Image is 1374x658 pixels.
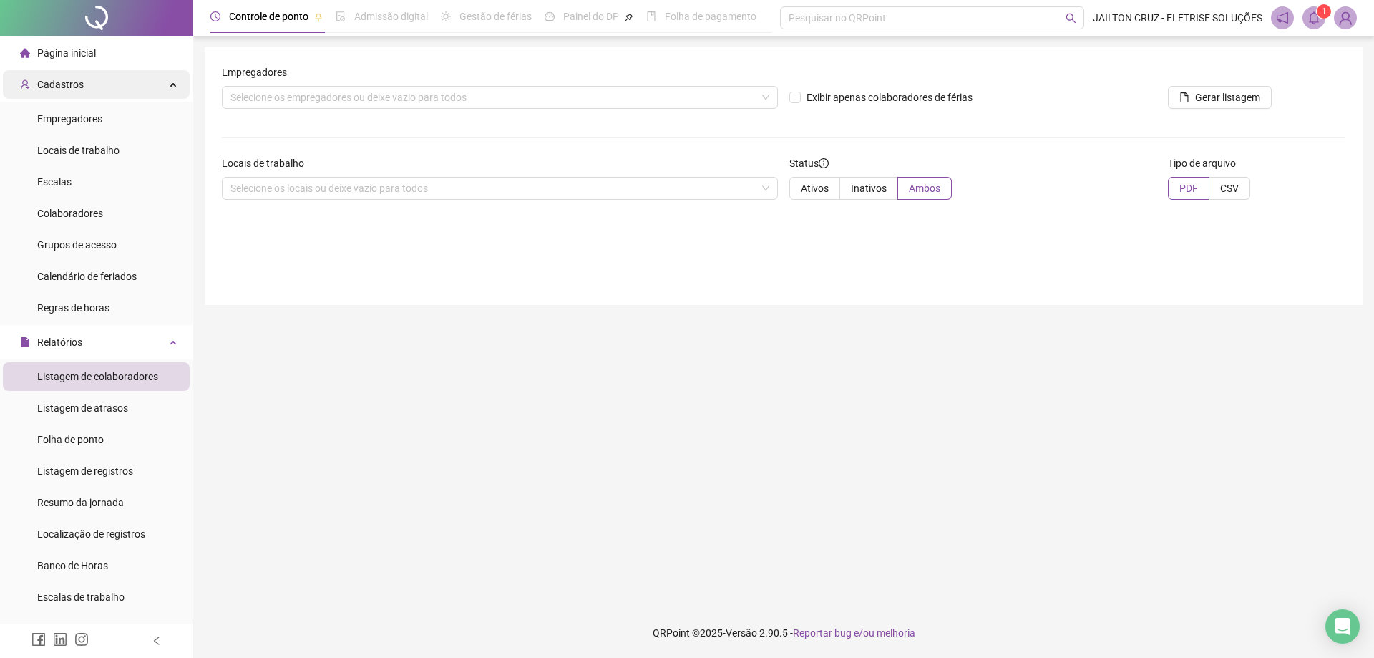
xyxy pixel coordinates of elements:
span: Locais de trabalho [37,145,120,156]
span: notification [1276,11,1289,24]
span: Cadastros [37,79,84,90]
span: Ativos [801,183,829,194]
span: Resumo da jornada [37,497,124,508]
span: user-add [20,79,30,89]
span: dashboard [545,11,555,21]
span: home [20,48,30,58]
label: Empregadores [222,64,296,80]
span: Listagem de registros [37,465,133,477]
span: Exibir apenas colaboradores de férias [801,89,978,105]
span: Reportar bug e/ou melhoria [793,627,915,639]
span: facebook [31,632,46,647]
span: Controle de ponto [229,11,308,22]
span: Tipo de arquivo [1168,155,1236,171]
span: Empregadores [37,113,102,125]
span: Relatório de solicitações [37,623,145,634]
span: Gerar listagem [1195,89,1260,105]
span: Ambos [909,183,940,194]
span: Localização de registros [37,528,145,540]
span: pushpin [314,13,323,21]
span: JAILTON CRUZ - ELETRISE SOLUÇÕES [1093,10,1262,26]
label: Locais de trabalho [222,155,313,171]
span: file [20,337,30,347]
span: Grupos de acesso [37,239,117,251]
span: Folha de pagamento [665,11,756,22]
span: left [152,636,162,646]
button: Gerar listagem [1168,86,1272,109]
span: book [646,11,656,21]
span: bell [1307,11,1320,24]
span: search [1066,13,1076,24]
span: Inativos [851,183,887,194]
span: Status [789,155,829,171]
span: Gestão de férias [459,11,532,22]
span: 1 [1322,6,1327,16]
span: instagram [74,632,89,647]
span: pushpin [625,13,633,21]
span: Colaboradores [37,208,103,219]
span: Escalas de trabalho [37,591,125,603]
span: Listagem de colaboradores [37,371,158,382]
span: Escalas [37,176,72,188]
span: PDF [1179,183,1198,194]
span: clock-circle [210,11,220,21]
span: file-done [336,11,346,21]
span: file [1179,92,1189,102]
footer: QRPoint © 2025 - 2.90.5 - [193,608,1374,658]
span: Banco de Horas [37,560,108,571]
span: Relatórios [37,337,82,348]
span: Página inicial [37,47,96,59]
span: CSV [1220,183,1239,194]
span: Painel do DP [563,11,619,22]
span: info-circle [819,158,829,168]
span: Versão [726,627,757,639]
span: linkedin [53,632,67,647]
img: 94463 [1335,7,1356,29]
span: Calendário de feriados [37,271,137,282]
div: Open Intercom Messenger [1325,609,1360,644]
span: Regras de horas [37,302,109,314]
span: Admissão digital [354,11,428,22]
span: sun [441,11,451,21]
span: Folha de ponto [37,434,104,445]
sup: 1 [1317,4,1331,19]
span: Listagem de atrasos [37,402,128,414]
